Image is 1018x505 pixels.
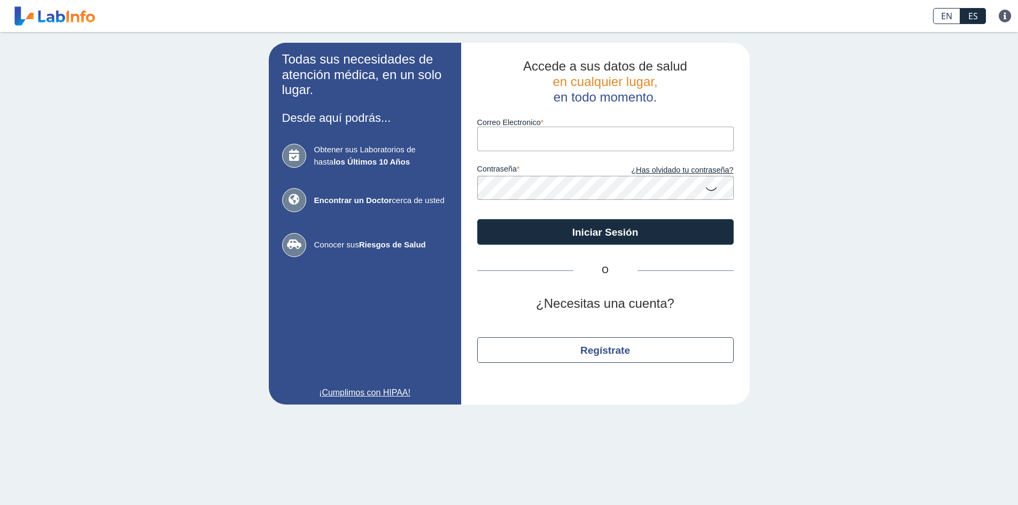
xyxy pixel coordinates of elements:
[573,264,638,277] span: O
[314,196,392,205] b: Encontrar un Doctor
[933,8,960,24] a: EN
[554,90,657,104] span: en todo momento.
[605,165,734,176] a: ¿Has olvidado tu contraseña?
[477,296,734,312] h2: ¿Necesitas una cuenta?
[314,239,448,251] span: Conocer sus
[477,165,605,176] label: contraseña
[477,219,734,245] button: Iniciar Sesión
[314,195,448,207] span: cerca de usted
[282,111,448,125] h3: Desde aquí podrás...
[477,337,734,363] button: Regístrate
[282,52,448,98] h2: Todas sus necesidades de atención médica, en un solo lugar.
[477,118,734,127] label: Correo Electronico
[553,74,657,89] span: en cualquier lugar,
[960,8,986,24] a: ES
[333,157,410,166] b: los Últimos 10 Años
[523,59,687,73] span: Accede a sus datos de salud
[359,240,426,249] b: Riesgos de Salud
[282,386,448,399] a: ¡Cumplimos con HIPAA!
[314,144,448,168] span: Obtener sus Laboratorios de hasta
